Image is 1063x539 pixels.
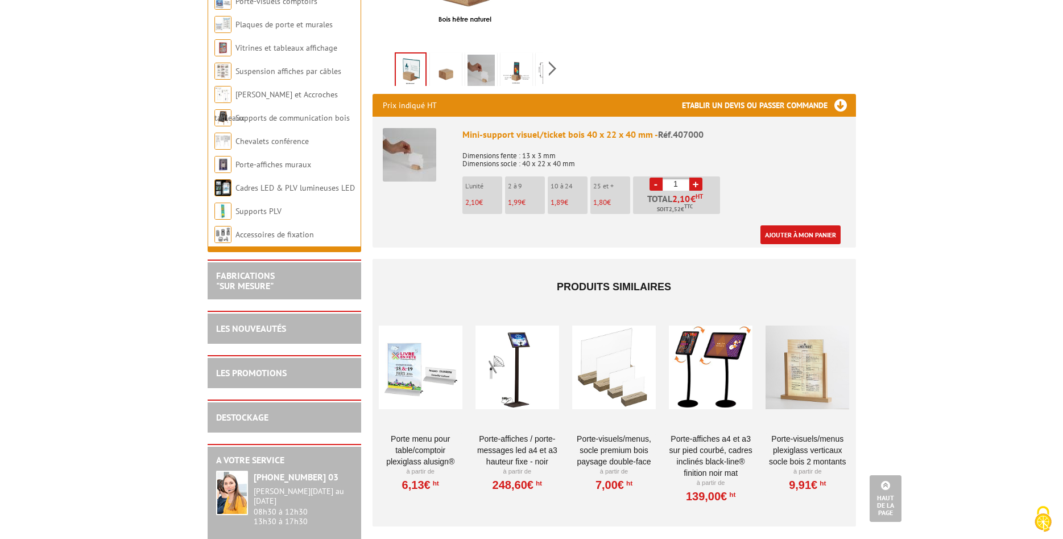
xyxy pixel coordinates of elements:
span: 2,52 [669,205,681,214]
a: Porte-affiches / Porte-messages LED A4 et A3 hauteur fixe - Noir [475,433,559,467]
a: 248,60€HT [493,482,542,488]
a: Suspension affiches par câbles [235,66,341,76]
img: Cadres LED & PLV lumineuses LED [214,179,231,196]
sup: HT [431,479,439,487]
strong: [PHONE_NUMBER] 03 [254,471,338,483]
p: À partir de [475,467,559,476]
p: Total [636,194,720,214]
img: Vitrines et tableaux affichage [214,39,231,56]
p: € [508,199,545,207]
h3: Etablir un devis ou passer commande [682,94,856,117]
a: PORTE-VISUELS/MENUS, SOCLE PREMIUM BOIS PAYSAGE DOUBLE-FACE [572,433,656,467]
a: 139,00€HT [686,493,735,500]
p: € [593,199,630,207]
img: mini_support_visuel_ticket_prix_bois-407000-5_v2.jpg [396,54,425,89]
a: LES PROMOTIONS [216,367,287,378]
span: 1,89 [551,198,564,207]
p: 25 et + [593,182,630,190]
a: Haut de la page [870,475,901,522]
span: 1,99 [508,198,522,207]
p: 2 à 9 [508,182,545,190]
img: Chevalets conférence [214,133,231,150]
div: [PERSON_NAME][DATE] au [DATE] [254,487,353,506]
a: [PERSON_NAME] et Accroches tableaux [214,89,338,123]
p: Prix indiqué HT [383,94,437,117]
a: 7,00€HT [595,482,632,488]
sup: TTC [684,203,693,209]
p: À partir de [379,467,462,476]
img: Porte-affiches muraux [214,156,231,173]
img: 407000_schema.jpg [538,55,565,90]
a: Supports PLV [235,206,282,216]
a: Porte-affiches muraux [235,159,311,170]
img: Cookies (fenêtre modale) [1029,505,1057,533]
img: widget-service.jpg [216,471,248,515]
a: Chevalets conférence [235,136,309,146]
a: Porte-Visuels/Menus Plexiglass Verticaux Socle Bois 2 Montants [766,433,849,467]
span: 2,10 [465,198,479,207]
p: Dimensions fente : 13 x 3 mm Dimensions socle : 40 x 22 x 40 mm [462,144,846,168]
span: 1,80 [593,198,607,207]
p: À partir de [669,479,752,488]
a: + [689,178,702,191]
span: € [690,194,696,203]
sup: HT [533,479,542,487]
img: Accessoires de fixation [214,226,231,243]
img: Supports PLV [214,203,231,220]
span: 2,10 [672,194,690,203]
img: Suspension affiches par câbles [214,63,231,80]
img: mini_support_visuel_ticket_prix_bois-407000-1.jpg [468,55,495,90]
img: Mini-support visuel/ticket bois 40 x 22 x 40 mm [383,128,436,182]
sup: HT [696,192,703,200]
a: 6,13€HT [402,482,439,488]
p: € [551,199,588,207]
span: Produits similaires [557,281,671,293]
a: Vitrines et tableaux affichage [235,43,337,53]
p: 10 à 24 [551,182,588,190]
img: Cimaises et Accroches tableaux [214,86,231,103]
a: FABRICATIONS"Sur Mesure" [216,270,275,291]
a: Supports de communication bois [235,113,350,123]
div: Mini-support visuel/ticket bois 40 x 22 x 40 mm - [462,128,846,141]
a: - [650,178,663,191]
a: LES NOUVEAUTÉS [216,323,286,334]
a: 9,91€HT [789,482,826,488]
sup: HT [624,479,632,487]
p: € [465,199,502,207]
button: Cookies (fenêtre modale) [1023,500,1063,539]
a: Ajouter à mon panier [760,225,841,244]
span: Réf.407000 [658,129,704,140]
span: Next [547,59,558,78]
a: Porte-affiches A4 et A3 sur pied courbé, cadres inclinés Black-Line® finition noir mat [669,433,752,479]
img: mini_support_visuel_ticket_prix_bois-407000-4_v2.jpg [503,55,530,90]
div: 08h30 à 12h30 13h30 à 17h30 [254,487,353,526]
h2: A votre service [216,455,353,466]
p: À partir de [572,467,656,476]
sup: HT [727,491,735,499]
a: Accessoires de fixation [235,229,314,240]
p: À partir de [766,467,849,476]
a: Cadres LED & PLV lumineuses LED [235,183,355,193]
sup: HT [817,479,826,487]
a: Plaques de porte et murales [235,19,333,30]
a: DESTOCKAGE [216,412,268,423]
span: Soit € [657,205,693,214]
img: mini_support_visuel_ticket_prix_bois-407000_2.jpg [432,55,460,90]
img: Plaques de porte et murales [214,16,231,33]
p: L'unité [465,182,502,190]
a: Porte Menu pour table/comptoir Plexiglass AluSign® [379,433,462,467]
